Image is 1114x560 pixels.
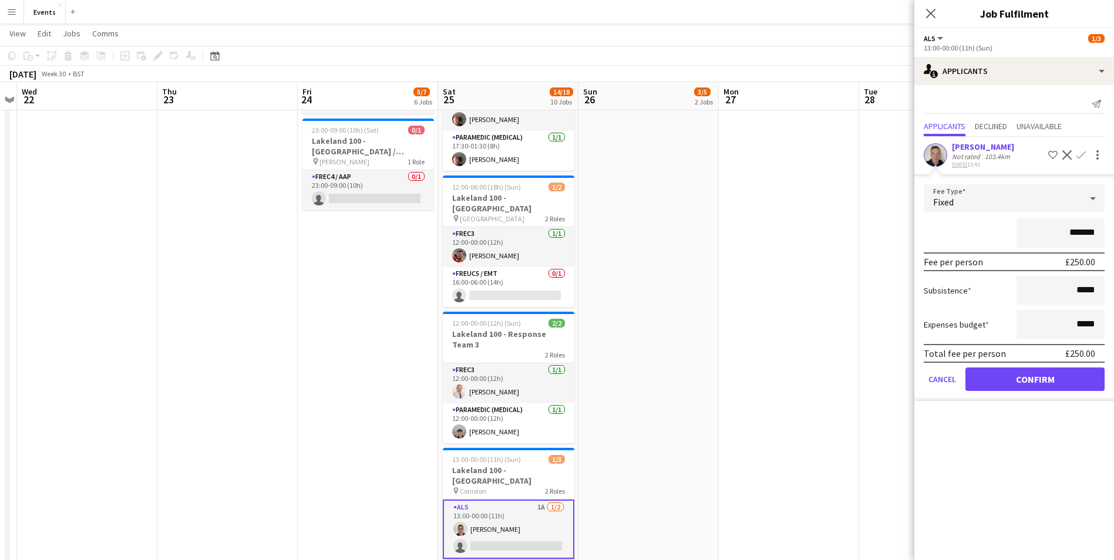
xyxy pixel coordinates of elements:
[924,319,989,330] label: Expenses budget
[9,28,26,39] span: View
[952,161,1014,168] div: 15:45
[965,367,1105,391] button: Confirm
[301,93,312,106] span: 24
[443,465,574,486] h3: Lakeland 100 - [GEOGRAPHIC_DATA]
[443,131,574,171] app-card-role: Paramedic (Medical)1/117:30-01:30 (8h)[PERSON_NAME]
[545,487,565,495] span: 2 Roles
[722,93,739,106] span: 27
[862,93,877,106] span: 28
[924,256,983,268] div: Fee per person
[413,87,430,96] span: 5/7
[583,86,597,97] span: Sun
[312,126,379,134] span: 23:00-09:00 (10h) (Sat)
[924,348,1006,359] div: Total fee per person
[914,57,1114,85] div: Applicants
[408,157,425,166] span: 1 Role
[39,69,68,78] span: Week 30
[933,196,954,208] span: Fixed
[443,403,574,443] app-card-role: Paramedic (Medical)1/112:00-00:00 (12h)[PERSON_NAME]
[545,214,565,223] span: 2 Roles
[441,93,456,106] span: 25
[924,367,961,391] button: Cancel
[548,183,565,191] span: 1/2
[87,26,123,41] a: Comms
[1065,348,1095,359] div: £250.00
[723,86,739,97] span: Mon
[952,161,967,168] tcxspan: Call 19-09-2025 via 3CX
[460,214,524,223] span: [GEOGRAPHIC_DATA]
[443,329,574,350] h3: Lakeland 100 - Response Team 3
[33,26,56,41] a: Edit
[924,122,965,130] span: Applicants
[952,152,982,161] div: Not rated
[443,91,574,131] app-card-role: Paramedic (Medical)1/109:30-17:30 (8h)[PERSON_NAME]
[924,43,1105,52] div: 13:00-00:00 (11h) (Sun)
[443,363,574,403] app-card-role: FREC31/112:00-00:00 (12h)[PERSON_NAME]
[319,157,369,166] span: [PERSON_NAME]
[38,28,51,39] span: Edit
[162,86,177,97] span: Thu
[982,152,1012,161] div: 103.4km
[548,319,565,328] span: 2/2
[460,487,486,495] span: Coniston
[443,267,574,307] app-card-role: FREUC5 / EMT0/116:00-06:00 (14h)
[952,141,1014,152] div: [PERSON_NAME]
[443,86,456,97] span: Sat
[550,87,573,96] span: 14/18
[9,68,36,80] div: [DATE]
[581,93,597,106] span: 26
[975,122,1007,130] span: Declined
[24,1,66,23] button: Events
[443,312,574,443] app-job-card: 12:00-00:00 (12h) (Sun)2/2Lakeland 100 - Response Team 32 RolesFREC31/112:00-00:00 (12h)[PERSON_N...
[548,455,565,464] span: 1/3
[924,285,971,296] label: Subsistence
[302,86,312,97] span: Fri
[452,183,521,191] span: 12:00-06:00 (18h) (Sun)
[452,455,521,464] span: 13:00-00:00 (11h) (Sun)
[443,227,574,267] app-card-role: FREC31/112:00-00:00 (12h)[PERSON_NAME]
[414,97,432,106] div: 6 Jobs
[694,87,711,96] span: 3/5
[914,6,1114,21] h3: Job Fulfilment
[1065,256,1095,268] div: £250.00
[22,86,37,97] span: Wed
[1088,34,1105,43] span: 1/3
[160,93,177,106] span: 23
[302,170,434,210] app-card-role: FREC4 / AAP0/123:00-09:00 (10h)
[545,350,565,359] span: 2 Roles
[92,28,119,39] span: Comms
[73,69,85,78] div: BST
[443,193,574,214] h3: Lakeland 100 - [GEOGRAPHIC_DATA]
[864,86,877,97] span: Tue
[695,97,713,106] div: 2 Jobs
[1017,122,1062,130] span: Unavailable
[924,34,945,43] button: ALS
[63,28,80,39] span: Jobs
[302,136,434,157] h3: Lakeland 100 - [GEOGRAPHIC_DATA] / [GEOGRAPHIC_DATA]
[408,126,425,134] span: 0/1
[443,176,574,307] app-job-card: 12:00-06:00 (18h) (Sun)1/2Lakeland 100 - [GEOGRAPHIC_DATA] [GEOGRAPHIC_DATA]2 RolesFREC31/112:00-...
[5,26,31,41] a: View
[550,97,573,106] div: 10 Jobs
[20,93,37,106] span: 22
[452,319,521,328] span: 12:00-00:00 (12h) (Sun)
[58,26,85,41] a: Jobs
[924,34,935,43] span: ALS
[443,500,574,559] app-card-role: ALS1A1/213:00-00:00 (11h)[PERSON_NAME]
[302,119,434,210] app-job-card: 23:00-09:00 (10h) (Sat)0/1Lakeland 100 - [GEOGRAPHIC_DATA] / [GEOGRAPHIC_DATA] [PERSON_NAME]1 Rol...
